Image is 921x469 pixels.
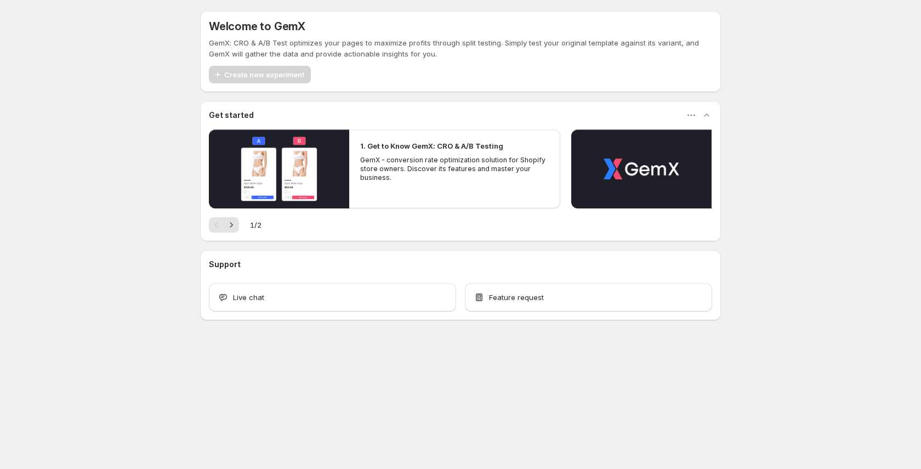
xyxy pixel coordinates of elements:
button: Play video [209,129,349,208]
p: GemX: CRO & A/B Test optimizes your pages to maximize profits through split testing. Simply test ... [209,37,712,59]
span: Feature request [489,292,544,303]
span: 1 / 2 [250,219,261,230]
h3: Support [209,259,241,270]
h3: Get started [209,110,254,121]
span: Live chat [233,292,264,303]
nav: Pagination [209,217,239,233]
p: GemX - conversion rate optimization solution for Shopify store owners. Discover its features and ... [360,156,549,182]
h2: 1. Get to Know GemX: CRO & A/B Testing [360,140,503,151]
button: Play video [571,129,712,208]
button: Next [224,217,239,233]
h5: Welcome to GemX [209,20,305,33]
